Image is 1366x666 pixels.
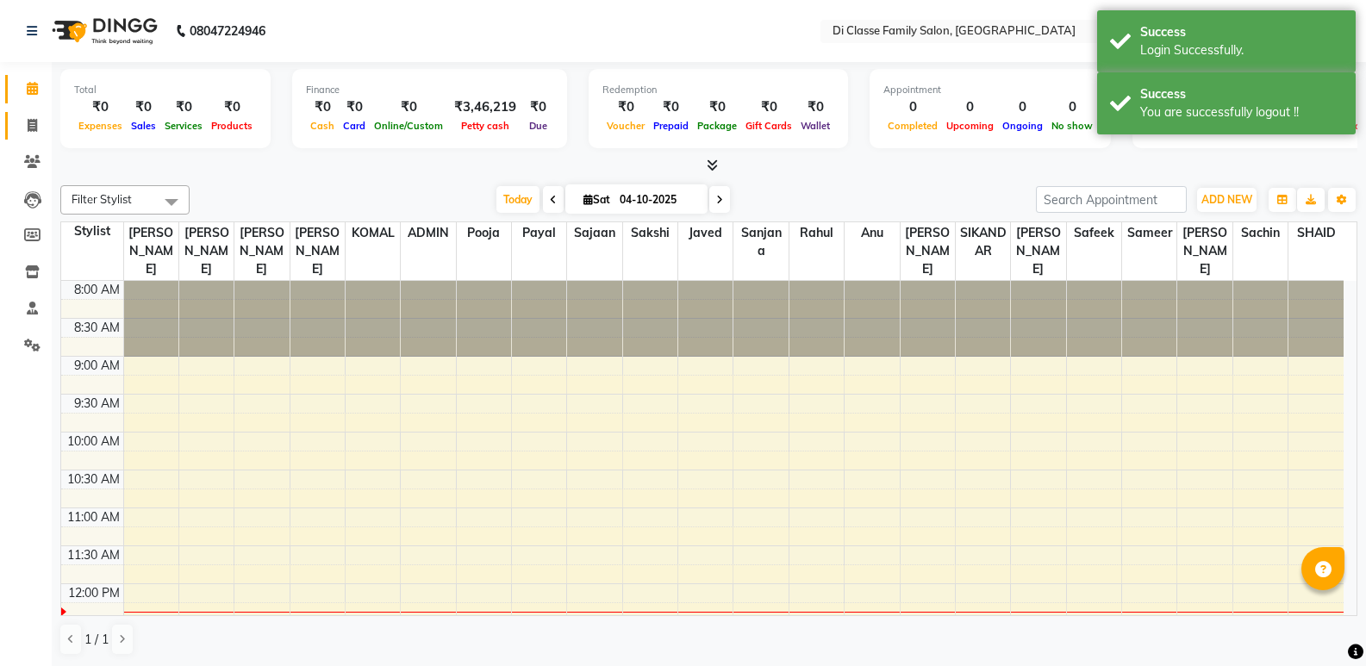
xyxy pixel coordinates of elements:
[942,120,998,132] span: Upcoming
[339,120,370,132] span: Card
[602,120,649,132] span: Voucher
[124,222,178,280] span: [PERSON_NAME]
[207,120,257,132] span: Products
[190,7,265,55] b: 08047224946
[523,97,553,117] div: ₹0
[1047,120,1097,132] span: No show
[160,120,207,132] span: Services
[693,97,741,117] div: ₹0
[457,222,511,244] span: Pooja
[649,120,693,132] span: Prepaid
[796,120,834,132] span: Wallet
[346,222,400,244] span: KOMAL
[71,319,123,337] div: 8:30 AM
[71,395,123,413] div: 9:30 AM
[1067,222,1121,244] span: Safeek
[623,222,677,244] span: Sakshi
[942,97,998,117] div: 0
[370,97,447,117] div: ₹0
[64,433,123,451] div: 10:00 AM
[845,222,899,244] span: Anu
[160,97,207,117] div: ₹0
[567,222,621,244] span: Sajaan
[1288,222,1344,244] span: SHAID
[496,186,540,213] span: Today
[693,120,741,132] span: Package
[127,97,160,117] div: ₹0
[290,222,345,280] span: [PERSON_NAME]
[649,97,693,117] div: ₹0
[71,281,123,299] div: 8:00 AM
[1201,193,1252,206] span: ADD NEW
[741,97,796,117] div: ₹0
[1140,23,1343,41] div: Success
[789,222,844,244] span: rahul
[883,97,942,117] div: 0
[74,120,127,132] span: Expenses
[1197,188,1257,212] button: ADD NEW
[1122,222,1176,244] span: Sameer
[72,192,132,206] span: Filter Stylist
[1011,222,1065,280] span: [PERSON_NAME]
[64,546,123,564] div: 11:30 AM
[796,97,834,117] div: ₹0
[1047,97,1097,117] div: 0
[901,222,955,280] span: [PERSON_NAME]
[1036,186,1187,213] input: Search Appointment
[179,222,234,280] span: [PERSON_NAME]
[127,120,160,132] span: Sales
[1140,41,1343,59] div: Login Successfully.
[306,120,339,132] span: Cash
[998,120,1047,132] span: Ongoing
[733,222,788,262] span: Sanjana
[401,222,455,244] span: ADMIN
[614,187,701,213] input: 2025-10-04
[525,120,552,132] span: Due
[579,193,614,206] span: Sat
[447,97,523,117] div: ₹3,46,219
[44,7,162,55] img: logo
[74,97,127,117] div: ₹0
[306,83,553,97] div: Finance
[956,222,1010,262] span: SIKANDAR
[602,83,834,97] div: Redemption
[457,120,514,132] span: Petty cash
[998,97,1047,117] div: 0
[207,97,257,117] div: ₹0
[741,120,796,132] span: Gift Cards
[84,631,109,649] span: 1 / 1
[65,584,123,602] div: 12:00 PM
[64,508,123,526] div: 11:00 AM
[74,83,257,97] div: Total
[512,222,566,244] span: Payal
[306,97,339,117] div: ₹0
[883,83,1097,97] div: Appointment
[64,470,123,489] div: 10:30 AM
[602,97,649,117] div: ₹0
[339,97,370,117] div: ₹0
[370,120,447,132] span: Online/Custom
[1140,85,1343,103] div: Success
[678,222,733,244] span: Javed
[234,222,289,280] span: [PERSON_NAME]
[1140,103,1343,121] div: You are successfully logout !!
[1177,222,1232,280] span: [PERSON_NAME]
[71,357,123,375] div: 9:00 AM
[1233,222,1288,244] span: Sachin
[883,120,942,132] span: Completed
[61,222,123,240] div: Stylist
